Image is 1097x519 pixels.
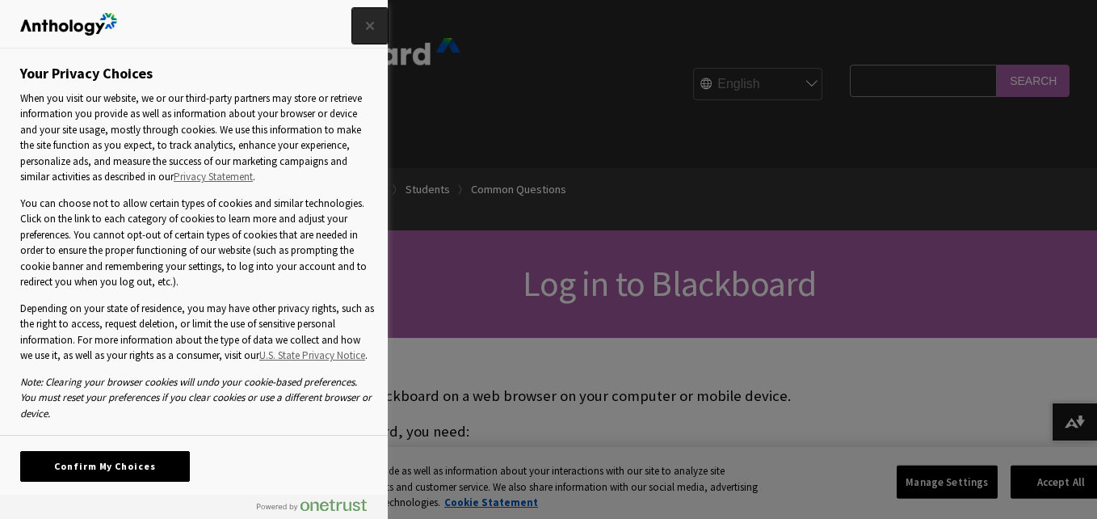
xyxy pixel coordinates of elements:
[20,8,117,40] div: Anthology Logo
[20,375,372,420] em: Note: Clearing your browser cookies will undo your cookie-based preferences. You must reset your ...
[20,451,190,482] button: Confirm My Choices
[20,196,374,290] p: You can choose not to allow certain types of cookies and similar technologies. Click on the link ...
[20,91,374,185] p: When you visit our website, we or our third-party partners may store or retrieve information you ...
[257,499,367,512] img: Powered by OneTrust Opens in a new Tab
[259,348,365,364] a: U.S. State Privacy Notice
[20,301,374,364] p: Depending on your state of residence, you may have other privacy rights, such as the right to acc...
[20,13,117,36] img: Anthology Logo
[257,499,380,519] a: Powered by OneTrust Opens in a new Tab
[174,169,253,185] a: Privacy Statement
[352,8,388,44] button: Close
[20,65,153,82] h2: Your Privacy Choices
